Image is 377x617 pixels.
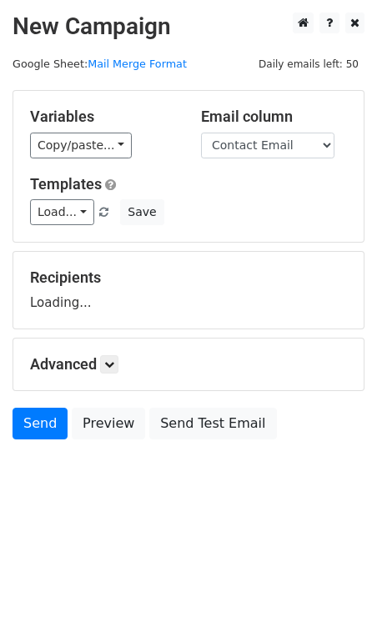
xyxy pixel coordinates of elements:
[13,58,187,70] small: Google Sheet:
[88,58,187,70] a: Mail Merge Format
[253,58,364,70] a: Daily emails left: 50
[201,108,347,126] h5: Email column
[30,268,347,287] h5: Recipients
[72,408,145,439] a: Preview
[30,108,176,126] h5: Variables
[30,133,132,158] a: Copy/paste...
[13,408,68,439] a: Send
[253,55,364,73] span: Daily emails left: 50
[149,408,276,439] a: Send Test Email
[30,355,347,374] h5: Advanced
[30,199,94,225] a: Load...
[30,268,347,312] div: Loading...
[120,199,163,225] button: Save
[13,13,364,41] h2: New Campaign
[30,175,102,193] a: Templates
